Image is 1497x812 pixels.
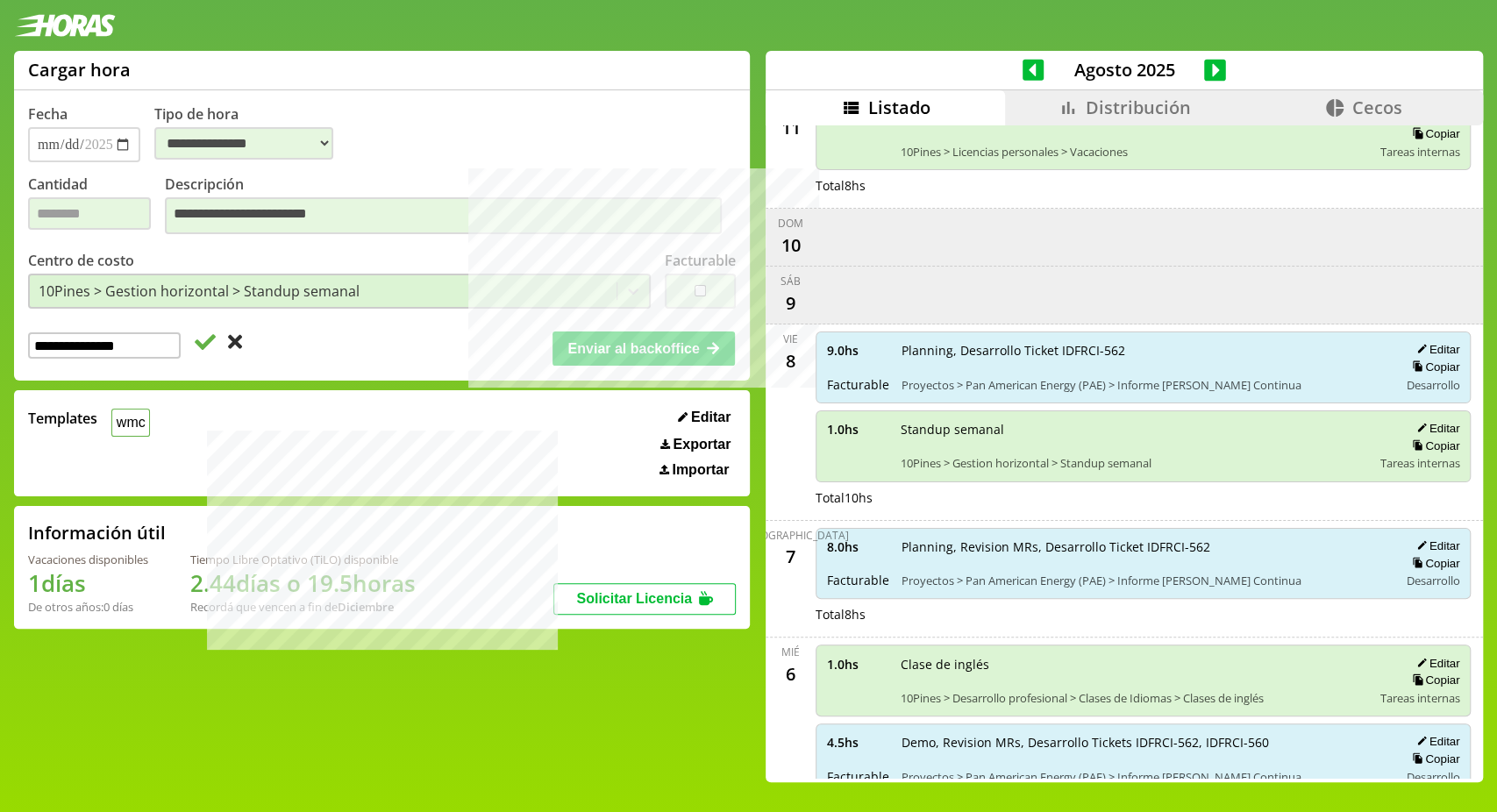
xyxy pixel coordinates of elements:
[868,96,930,119] span: Listado
[777,288,805,317] div: 9
[777,543,805,571] div: 7
[28,599,148,615] div: De otros años: 0 días
[190,552,416,567] div: Tiempo Libre Optativo (TiLO) disponible
[553,583,736,615] button: Solicitar Licencia
[1044,58,1204,82] span: Agosto 2025
[1379,144,1459,160] span: Tareas internas
[781,274,801,288] div: sáb
[781,645,800,659] div: mié
[1406,573,1459,588] span: Desarrollo
[28,175,165,239] label: Cantidad
[28,552,148,567] div: Vacaciones disponibles
[567,341,699,356] span: Enviar al backoffice
[1407,438,1459,453] button: Copiar
[827,538,889,555] span: 8.0 hs
[783,331,798,346] div: vie
[827,376,889,393] span: Facturable
[902,538,1387,555] span: Planning, Revision MRs, Desarrollo Ticket IDFRCI-562
[1411,342,1459,357] button: Editar
[901,144,1368,160] span: 10Pines > Licencias personales > Vacaciones
[777,346,805,374] div: 8
[902,734,1387,751] span: Demo, Revision MRs, Desarrollo Tickets IDFRCI-562, IDFRCI-560
[901,421,1368,438] span: Standup semanal
[1086,96,1191,119] span: Distribución
[552,331,735,365] button: Enviar al backoffice
[827,342,889,359] span: 9.0 hs
[39,281,360,301] div: 10Pines > Gestion horizontal > Standup semanal
[1407,751,1459,766] button: Copiar
[827,572,889,588] span: Facturable
[691,410,731,425] span: Editar
[777,231,805,259] div: 10
[665,251,736,270] label: Facturable
[1406,769,1459,785] span: Desarrollo
[827,734,889,751] span: 4.5 hs
[1406,377,1459,393] span: Desarrollo
[28,197,151,230] input: Cantidad
[576,591,692,606] span: Solicitar Licencia
[777,114,805,142] div: 11
[733,528,849,543] div: [DEMOGRAPHIC_DATA]
[673,409,736,426] button: Editar
[28,521,166,545] h2: Información útil
[165,175,736,239] label: Descripción
[827,768,889,785] span: Facturable
[28,251,134,270] label: Centro de costo
[165,197,722,234] textarea: Descripción
[766,125,1483,780] div: scrollable content
[14,14,116,37] img: logotipo
[673,437,731,452] span: Exportar
[190,567,416,599] h1: 2.44 días o 19.5 horas
[28,567,148,599] h1: 1 días
[190,599,416,615] div: Recordá que vencen a fin de
[111,409,150,436] button: wmc
[1407,673,1459,687] button: Copiar
[1352,96,1402,119] span: Cecos
[154,127,333,160] select: Tipo de hora
[901,455,1368,471] span: 10Pines > Gestion horizontal > Standup semanal
[1411,656,1459,671] button: Editar
[672,462,729,478] span: Importar
[816,489,1472,506] div: Total 10 hs
[28,104,68,124] label: Fecha
[816,177,1472,194] div: Total 8 hs
[655,436,736,453] button: Exportar
[338,599,394,615] b: Diciembre
[827,421,888,438] span: 1.0 hs
[28,409,97,428] span: Templates
[1407,360,1459,374] button: Copiar
[28,58,131,82] h1: Cargar hora
[902,769,1387,785] span: Proyectos > Pan American Energy (PAE) > Informe [PERSON_NAME] Continua
[901,690,1368,706] span: 10Pines > Desarrollo profesional > Clases de Idiomas > Clases de inglés
[1379,455,1459,471] span: Tareas internas
[1407,126,1459,141] button: Copiar
[902,342,1387,359] span: Planning, Desarrollo Ticket IDFRCI-562
[1407,556,1459,571] button: Copiar
[778,216,803,231] div: dom
[1411,734,1459,749] button: Editar
[1411,538,1459,553] button: Editar
[827,656,888,673] span: 1.0 hs
[902,573,1387,588] span: Proyectos > Pan American Energy (PAE) > Informe [PERSON_NAME] Continua
[1411,421,1459,436] button: Editar
[901,656,1368,673] span: Clase de inglés
[777,659,805,687] div: 6
[816,606,1472,623] div: Total 8 hs
[154,104,347,162] label: Tipo de hora
[902,377,1387,393] span: Proyectos > Pan American Energy (PAE) > Informe [PERSON_NAME] Continua
[1379,690,1459,706] span: Tareas internas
